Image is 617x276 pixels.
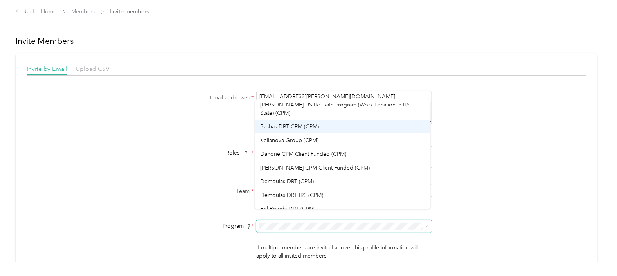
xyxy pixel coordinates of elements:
span: Bashas DRT CPM (CPM) [260,123,319,130]
h1: Invite Members [16,36,597,47]
span: Upload CSV [76,65,110,72]
span: Kellanova Group (CPM) [260,137,318,144]
div: Program [156,222,254,230]
label: Team [156,187,254,195]
span: Bel Brands DRT (CPM) [260,206,315,212]
span: Danone CPM Client Funded (CPM) [260,151,346,157]
div: Back [16,7,36,16]
a: Members [72,8,95,15]
span: Demoulas DRT (CPM) [260,178,314,185]
label: Email addresses [156,94,254,102]
span: Demoulas DRT IRS (CPM) [260,192,323,198]
span: [PERSON_NAME] US IRS Rate Program (Work Location in IRS State) (CPM) [260,101,411,116]
span: Invite members [110,7,149,16]
span: Roles [223,147,251,159]
span: Invite by Email [27,65,67,72]
iframe: Everlance-gr Chat Button Frame [573,232,617,276]
p: If multiple members are invited above, this profile information will apply to all invited members [256,244,432,260]
span: [PERSON_NAME] CPM Client Funded (CPM) [260,164,370,171]
textarea: [EMAIL_ADDRESS][PERSON_NAME][DOMAIN_NAME] [256,91,432,124]
a: Home [41,8,57,15]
